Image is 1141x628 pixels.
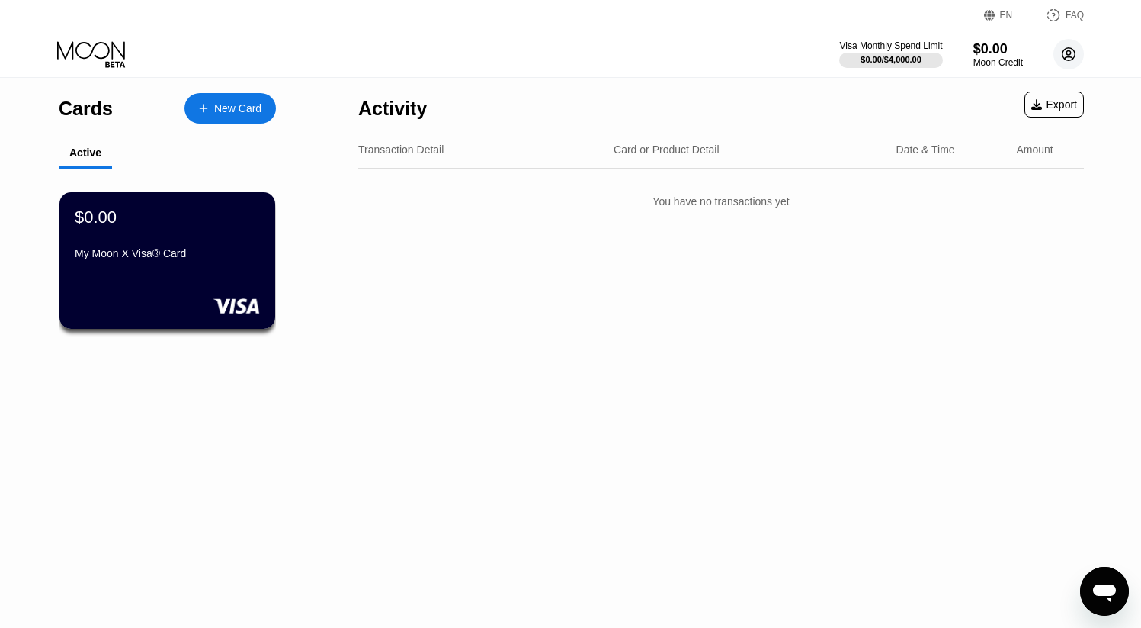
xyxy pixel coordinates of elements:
div: Active [69,147,101,159]
div: New Card [184,93,276,124]
div: Activity [358,98,427,120]
div: EN [984,8,1030,23]
div: New Card [214,102,261,115]
div: $0.00 / $4,000.00 [861,55,921,64]
div: Visa Monthly Spend Limit [839,40,942,51]
div: $0.00 [973,41,1023,57]
div: Date & Time [896,143,955,156]
div: My Moon X Visa® Card [75,247,260,259]
div: Amount [1016,143,1053,156]
div: $0.00 [75,208,117,227]
div: $0.00Moon Credit [973,41,1023,68]
div: EN [1000,10,1013,21]
div: You have no transactions yet [358,180,1084,223]
div: $0.00My Moon X Visa® Card [59,192,275,329]
div: Visa Monthly Spend Limit$0.00/$4,000.00 [839,40,942,68]
div: Export [1024,92,1084,118]
div: Cards [59,98,113,120]
iframe: Button to launch messaging window [1080,567,1129,616]
div: Moon Credit [973,57,1023,68]
div: Card or Product Detail [614,143,720,156]
div: FAQ [1066,10,1084,21]
div: Export [1031,98,1077,111]
div: FAQ [1030,8,1084,23]
div: Transaction Detail [358,143,444,156]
